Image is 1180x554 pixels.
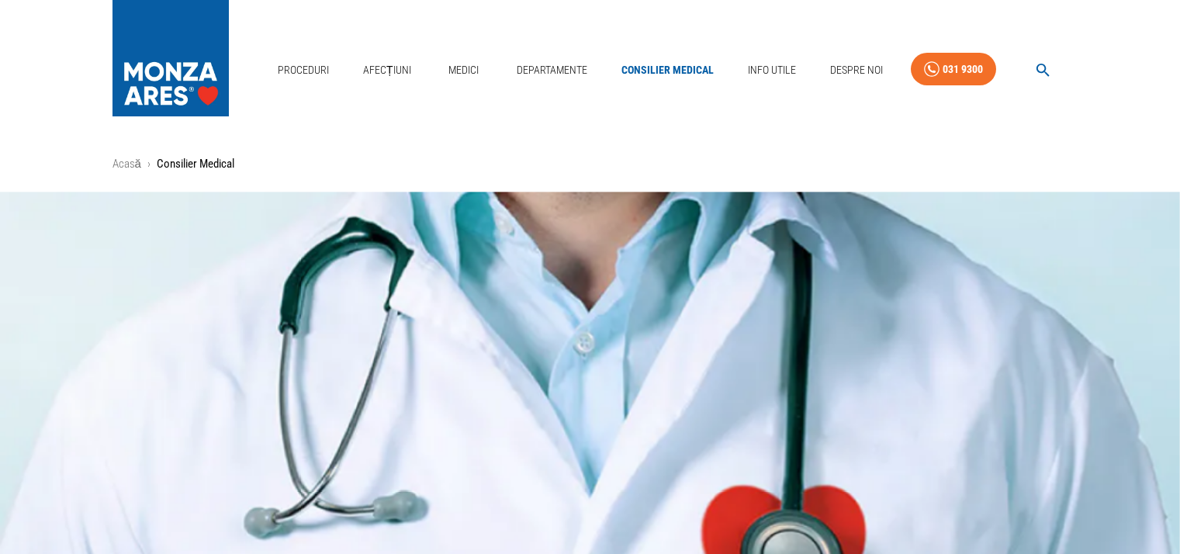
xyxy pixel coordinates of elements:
[112,155,1068,173] nav: breadcrumb
[911,53,996,86] a: 031 9300
[147,155,151,173] li: ›
[510,54,593,86] a: Departamente
[157,155,234,173] p: Consilier Medical
[439,54,489,86] a: Medici
[272,54,335,86] a: Proceduri
[824,54,889,86] a: Despre Noi
[112,157,141,171] a: Acasă
[943,60,983,79] div: 031 9300
[615,54,720,86] a: Consilier Medical
[357,54,417,86] a: Afecțiuni
[742,54,802,86] a: Info Utile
